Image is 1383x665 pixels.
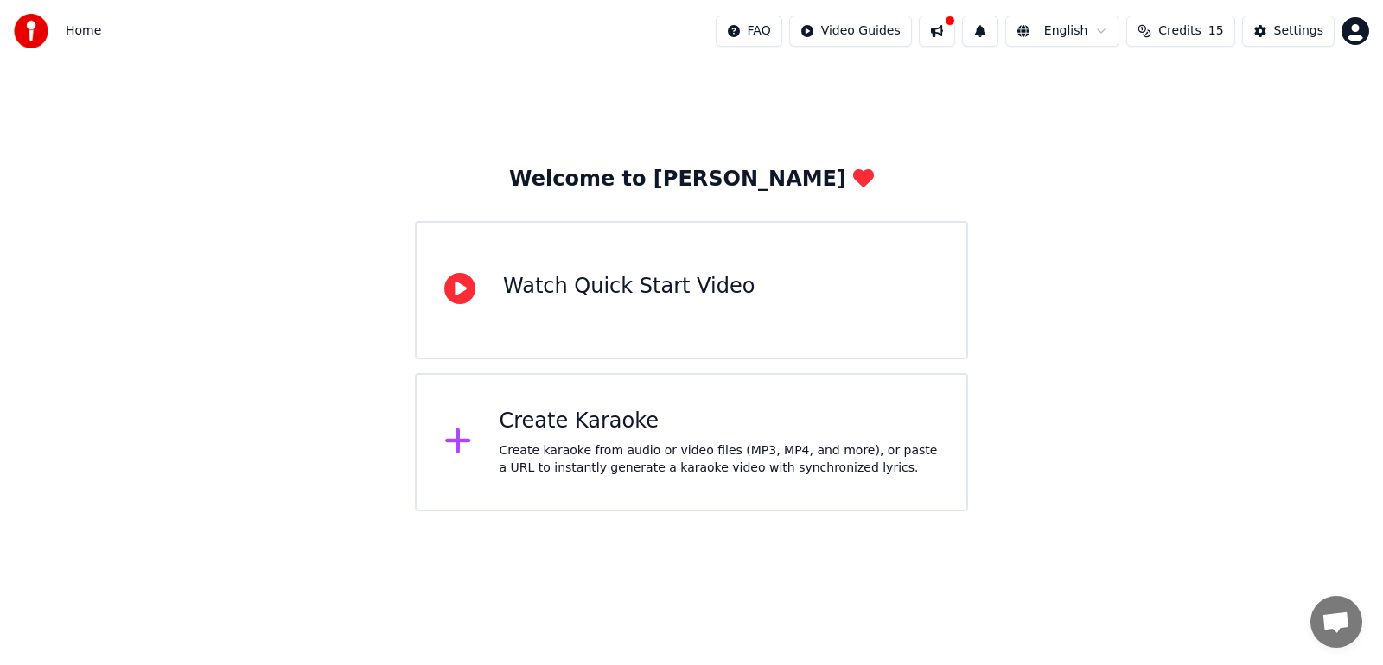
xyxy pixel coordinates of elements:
[789,16,912,47] button: Video Guides
[503,273,755,301] div: Watch Quick Start Video
[66,22,101,40] span: Home
[1126,16,1234,47] button: Credits15
[1242,16,1335,47] button: Settings
[500,442,940,477] div: Create karaoke from audio or video files (MP3, MP4, and more), or paste a URL to instantly genera...
[1208,22,1224,40] span: 15
[14,14,48,48] img: youka
[1158,22,1201,40] span: Credits
[1310,596,1362,648] a: Open chat
[500,408,940,435] div: Create Karaoke
[716,16,782,47] button: FAQ
[1274,22,1323,40] div: Settings
[509,166,874,193] div: Welcome to [PERSON_NAME]
[66,22,101,40] nav: breadcrumb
